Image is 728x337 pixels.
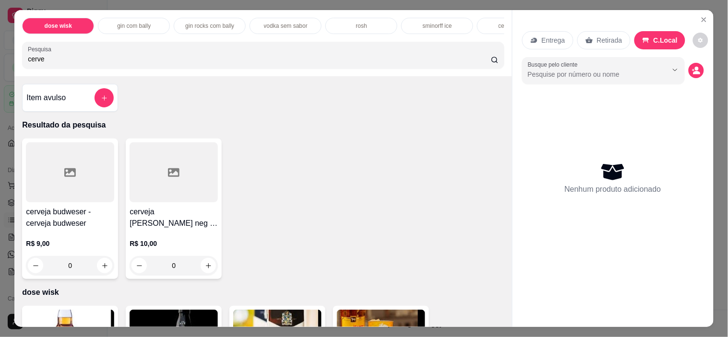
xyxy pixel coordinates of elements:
[95,88,114,107] button: add-separate-item
[499,22,528,30] p: cerveja lata
[423,22,452,30] p: sminorff ice
[22,119,504,131] p: Resultado da pesquisa
[185,22,234,30] p: gin rocks com bally
[130,206,218,229] h4: cerveja [PERSON_NAME] neg - cerveja [PERSON_NAME] neg
[28,54,491,64] input: Pesquisa
[22,287,504,298] p: dose wisk
[565,184,661,195] p: Nenhum produto adicionado
[26,239,114,248] p: R$ 9,00
[597,35,622,45] p: Retirada
[26,206,114,229] h4: cerveja budweser - cerveja budweser
[131,258,147,273] button: decrease-product-quantity
[264,22,308,30] p: vodka sem sabor
[528,60,581,69] label: Busque pelo cliente
[542,35,565,45] p: Entrega
[117,22,151,30] p: gin com bally
[689,63,704,78] button: decrease-product-quantity
[654,35,678,45] p: C.Local
[356,22,367,30] p: rosh
[26,92,66,104] h4: Item avulso
[668,62,683,78] button: Show suggestions
[528,70,652,79] input: Busque pelo cliente
[130,239,218,248] p: R$ 10,00
[28,258,43,273] button: decrease-product-quantity
[45,22,72,30] p: dose wisk
[28,45,55,53] label: Pesquisa
[693,33,708,48] button: decrease-product-quantity
[201,258,216,273] button: increase-product-quantity
[696,12,712,27] button: Close
[97,258,112,273] button: increase-product-quantity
